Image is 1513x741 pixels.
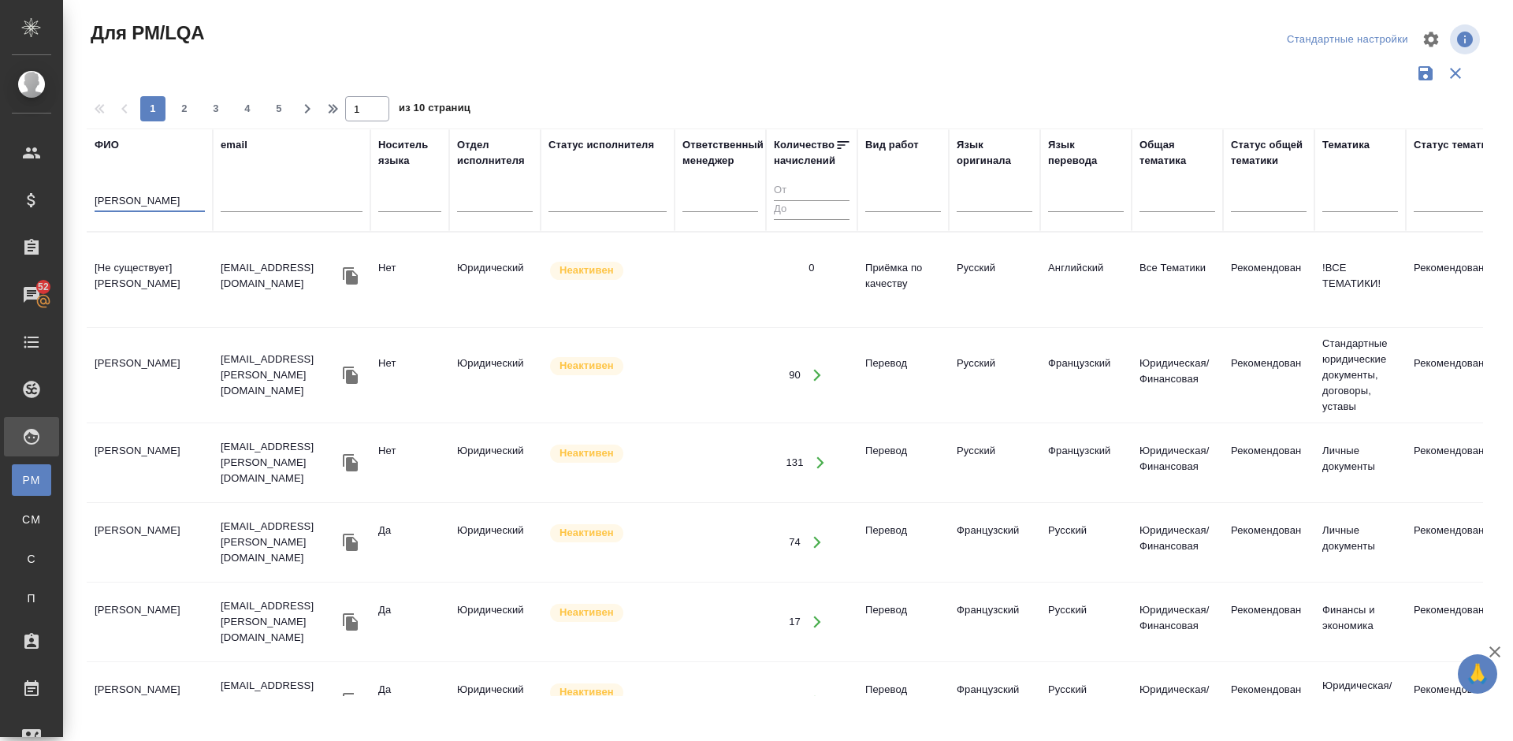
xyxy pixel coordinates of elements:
[449,515,541,570] td: Юридический
[1223,348,1314,403] td: Рекомендован
[221,678,339,725] p: [EMAIL_ADDRESS][PERSON_NAME][DOMAIN_NAME]
[449,674,541,729] td: Юридический
[12,543,51,575] a: С
[857,674,949,729] td: Перевод
[221,137,247,153] div: email
[235,96,260,121] button: 4
[339,610,362,634] button: Скопировать
[221,598,339,646] p: [EMAIL_ADDRESS][PERSON_NAME][DOMAIN_NAME]
[203,96,229,121] button: 3
[1314,515,1406,570] td: Личные документы
[559,605,614,620] p: Неактивен
[1414,137,1499,153] div: Статус тематики
[370,252,449,307] td: Нет
[1132,252,1223,307] td: Все Тематики
[235,101,260,117] span: 4
[370,348,449,403] td: Нет
[221,352,339,399] p: [EMAIL_ADDRESS][PERSON_NAME][DOMAIN_NAME]
[12,504,51,535] a: CM
[339,451,362,475] button: Скопировать
[548,443,667,464] div: Наши пути разошлись: исполнитель с нами не работает
[339,363,362,387] button: Скопировать
[1223,515,1314,570] td: Рекомендован
[809,260,814,276] div: 0
[805,447,837,479] button: Открыть работы
[789,367,801,383] div: 90
[774,137,835,169] div: Количество начислений
[682,137,764,169] div: Ответственный менеджер
[457,137,533,169] div: Отдел исполнителя
[801,527,834,559] button: Открыть работы
[1223,435,1314,490] td: Рекомендован
[1314,594,1406,650] td: Финансы и экономика
[203,101,229,117] span: 3
[949,348,1040,403] td: Русский
[172,101,197,117] span: 2
[774,181,849,201] input: От
[857,252,949,307] td: Приёмка по качеству
[1314,328,1406,423] td: Стандартные юридические документы, договоры, уставы
[1314,670,1406,733] td: Юридическая/финансовая + техника
[949,252,1040,307] td: Русский
[1231,137,1307,169] div: Статус общей тематики
[449,435,541,490] td: Юридический
[1314,435,1406,490] td: Личные документы
[1223,674,1314,729] td: Рекомендован
[339,690,362,713] button: Скопировать
[370,674,449,729] td: Да
[559,525,614,541] p: Неактивен
[266,101,292,117] span: 5
[559,684,614,700] p: Неактивен
[548,523,667,544] div: Наши пути разошлись: исполнитель с нами не работает
[1132,594,1223,650] td: Юридическая/Финансовая
[172,96,197,121] button: 2
[449,252,541,307] td: Юридический
[949,435,1040,490] td: Русский
[87,674,213,729] td: [PERSON_NAME]
[957,137,1032,169] div: Язык оригинала
[1139,137,1215,169] div: Общая тематика
[949,594,1040,650] td: Французский
[221,519,339,566] p: [EMAIL_ADDRESS][PERSON_NAME][DOMAIN_NAME]
[857,515,949,570] td: Перевод
[449,594,541,650] td: Юридический
[1464,657,1491,691] span: 🙏
[12,583,51,614] a: П
[1040,674,1132,729] td: Русский
[221,260,339,292] p: [EMAIL_ADDRESS][DOMAIN_NAME]
[548,682,667,703] div: Наши пути разошлись: исполнитель с нами не работает
[370,515,449,570] td: Да
[1412,20,1450,58] span: Настроить таблицу
[1132,348,1223,403] td: Юридическая/Финансовая
[857,435,949,490] td: Перевод
[20,590,43,606] span: П
[949,515,1040,570] td: Французский
[789,614,801,630] div: 17
[865,137,919,153] div: Вид работ
[1450,24,1483,54] span: Посмотреть информацию
[339,264,362,288] button: Скопировать
[789,534,801,550] div: 74
[378,137,441,169] div: Носитель языка
[1283,28,1412,52] div: split button
[559,358,614,374] p: Неактивен
[801,606,834,639] button: Открыть работы
[87,594,213,650] td: [PERSON_NAME]
[87,515,213,570] td: [PERSON_NAME]
[548,602,667,624] div: Наши пути разошлись: исполнитель с нами не работает
[1048,137,1124,169] div: Язык перевода
[548,356,667,377] div: Наши пути разошлись: исполнитель с нами не работает
[1132,435,1223,490] td: Юридическая/Финансовая
[559,445,614,461] p: Неактивен
[1040,348,1132,403] td: Французский
[786,455,803,471] div: 131
[370,435,449,490] td: Нет
[87,20,204,46] span: Для PM/LQA
[28,279,58,295] span: 52
[87,252,213,307] td: [Не существует] [PERSON_NAME]
[449,348,541,403] td: Юридический
[4,275,59,315] a: 52
[949,674,1040,729] td: Французский
[774,200,849,220] input: До
[789,694,801,709] div: 14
